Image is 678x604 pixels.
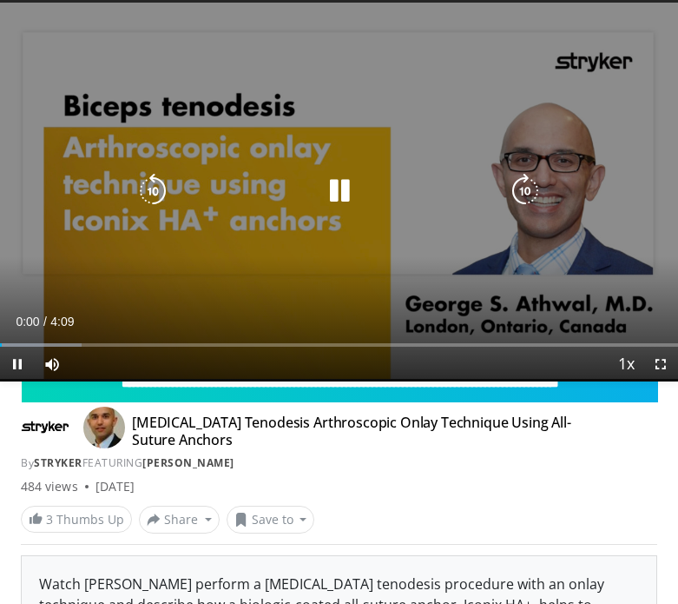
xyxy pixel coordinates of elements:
h4: [MEDICAL_DATA] Tenodesis Arthroscopic Onlay Technique Using All-Suture Anchors [132,414,583,448]
button: Playback Rate [609,347,643,382]
button: Share [139,506,220,534]
div: By FEATURING [21,455,657,471]
span: / [43,315,47,329]
span: 3 [46,511,53,528]
img: Avatar [83,407,125,448]
img: Stryker [21,414,69,441]
button: Save to [227,506,315,534]
button: Mute [35,347,69,382]
div: [DATE] [95,478,135,495]
span: 0:00 [16,315,39,329]
a: 3 Thumbs Up [21,506,132,533]
span: 4:09 [50,315,74,329]
a: [PERSON_NAME] [142,455,234,470]
a: Stryker [34,455,82,470]
span: 484 views [21,478,78,495]
button: Fullscreen [643,347,678,382]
